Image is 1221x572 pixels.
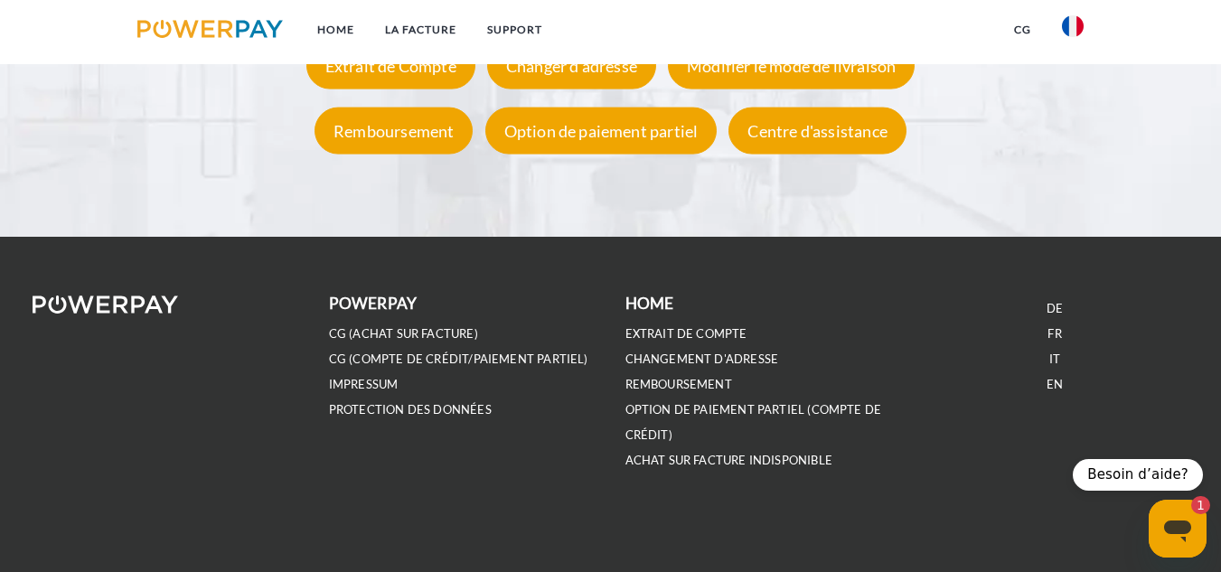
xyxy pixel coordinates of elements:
a: DE [1047,301,1063,316]
b: POWERPAY [329,294,417,313]
a: OPTION DE PAIEMENT PARTIEL (Compte de crédit) [625,402,882,443]
a: IT [1049,352,1060,367]
a: LA FACTURE [370,14,472,46]
img: logo-powerpay-white.svg [33,295,178,314]
div: Besoin d’aide? [1073,459,1203,491]
a: CG (achat sur facture) [329,326,478,342]
a: IMPRESSUM [329,377,399,392]
a: REMBOURSEMENT [625,377,732,392]
a: EXTRAIT DE COMPTE [625,326,747,342]
a: Centre d'assistance [724,121,910,141]
div: Remboursement [315,108,473,155]
a: ACHAT SUR FACTURE INDISPONIBLE [625,453,832,468]
a: Option de paiement partiel [481,121,722,141]
a: Home [302,14,370,46]
a: CG [999,14,1047,46]
a: CG (Compte de crédit/paiement partiel) [329,352,588,367]
a: Changer d'adresse [483,56,661,76]
div: Extrait de Compte [306,42,475,89]
div: Option de paiement partiel [485,108,718,155]
div: Modifier le mode de livraison [668,42,915,89]
div: Centre d'assistance [728,108,906,155]
iframe: Nombre de messages non lus [1174,496,1210,514]
a: EN [1047,377,1063,392]
a: Extrait de Compte [302,56,480,76]
b: Home [625,294,674,313]
a: Modifier le mode de livraison [663,56,919,76]
div: Changer d'adresse [487,42,656,89]
a: FR [1047,326,1061,342]
iframe: Bouton de lancement de la fenêtre de messagerie, 1 message non lu [1149,500,1207,558]
img: logo-powerpay.svg [137,20,283,38]
a: Remboursement [310,121,477,141]
a: PROTECTION DES DONNÉES [329,402,492,417]
img: fr [1062,15,1084,37]
a: Changement d'adresse [625,352,779,367]
a: Support [472,14,558,46]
